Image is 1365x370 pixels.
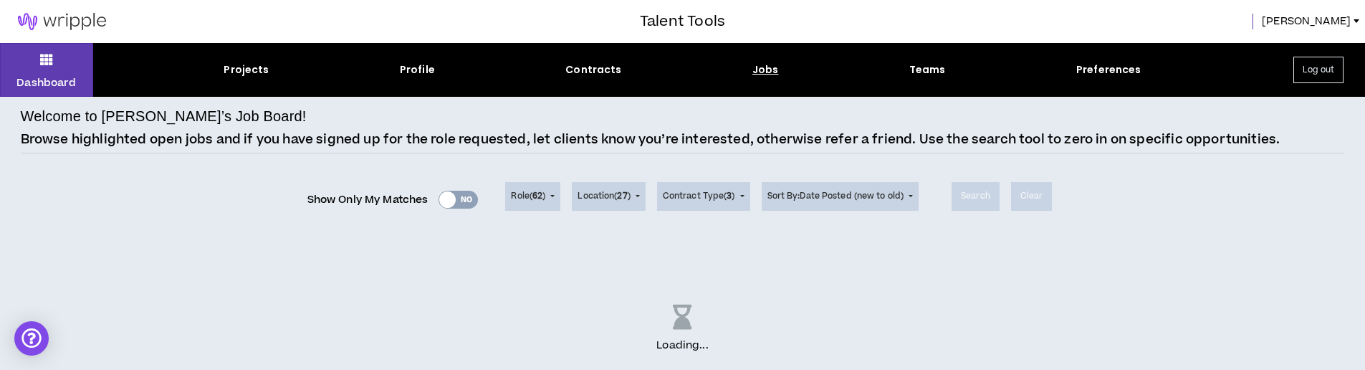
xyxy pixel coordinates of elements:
[1262,14,1351,29] span: [PERSON_NAME]
[762,182,919,211] button: Sort By:Date Posted (new to old)
[1293,57,1344,83] button: Log out
[1076,62,1141,77] div: Preferences
[952,182,1000,211] button: Search
[767,190,904,202] span: Sort By: Date Posted (new to old)
[505,182,560,211] button: Role(62)
[727,190,732,202] span: 3
[572,182,645,211] button: Location(27)
[21,131,1280,149] p: Browse highlighted open jobs and if you have signed up for the role requested, let clients know y...
[657,182,750,211] button: Contract Type(3)
[21,105,307,127] h4: Welcome to [PERSON_NAME]’s Job Board!
[578,190,630,203] span: Location ( )
[224,62,269,77] div: Projects
[663,190,735,203] span: Contract Type ( )
[909,62,946,77] div: Teams
[14,321,49,356] div: Open Intercom Messenger
[400,62,435,77] div: Profile
[565,62,621,77] div: Contracts
[511,190,545,203] span: Role ( )
[640,11,725,32] h3: Talent Tools
[617,190,627,202] span: 27
[532,190,542,202] span: 62
[1011,182,1053,211] button: Clear
[16,75,76,90] p: Dashboard
[656,338,708,354] p: Loading ...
